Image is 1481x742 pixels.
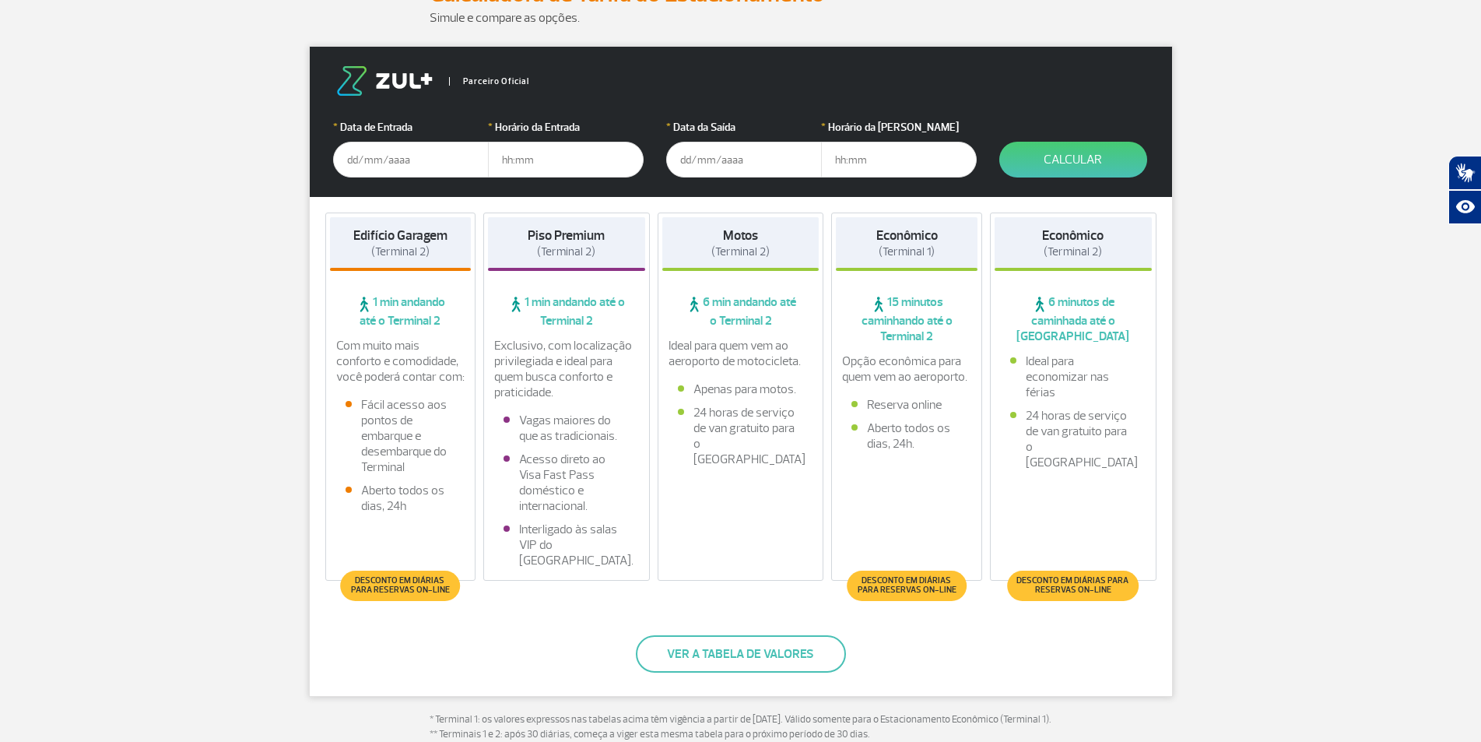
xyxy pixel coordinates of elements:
div: Plugin de acessibilidade da Hand Talk. [1448,156,1481,224]
span: Desconto em diárias para reservas on-line [1015,576,1131,595]
span: 6 minutos de caminhada até o [GEOGRAPHIC_DATA] [995,294,1152,344]
label: Horário da Entrada [488,119,644,135]
button: Abrir tradutor de língua de sinais. [1448,156,1481,190]
span: 6 min andando até o Terminal 2 [662,294,819,329]
label: Data da Saída [666,119,822,135]
input: hh:mm [488,142,644,178]
span: (Terminal 1) [879,244,935,259]
li: Apenas para motos. [678,382,804,397]
strong: Motos [723,227,758,244]
p: Exclusivo, com localização privilegiada e ideal para quem busca conforto e praticidade. [494,338,639,400]
li: Aberto todos os dias, 24h [346,483,456,514]
li: Reserva online [851,397,962,413]
p: Simule e compare as opções. [430,9,1052,27]
span: (Terminal 2) [537,244,595,259]
label: Horário da [PERSON_NAME] [821,119,977,135]
input: dd/mm/aaaa [333,142,489,178]
input: dd/mm/aaaa [666,142,822,178]
span: 1 min andando até o Terminal 2 [330,294,472,329]
li: Fácil acesso aos pontos de embarque e desembarque do Terminal [346,397,456,475]
label: Data de Entrada [333,119,489,135]
li: 24 horas de serviço de van gratuito para o [GEOGRAPHIC_DATA] [678,405,804,467]
span: Desconto em diárias para reservas on-line [855,576,958,595]
button: Ver a tabela de valores [636,635,846,673]
li: Vagas maiores do que as tradicionais. [504,413,630,444]
p: Com muito mais conforto e comodidade, você poderá contar com: [336,338,465,385]
li: 24 horas de serviço de van gratuito para o [GEOGRAPHIC_DATA] [1010,408,1136,470]
input: hh:mm [821,142,977,178]
li: Aberto todos os dias, 24h. [851,420,962,452]
p: Ideal para quem vem ao aeroporto de motocicleta. [669,338,813,369]
button: Calcular [999,142,1147,178]
span: (Terminal 2) [711,244,770,259]
span: 1 min andando até o Terminal 2 [488,294,645,329]
strong: Piso Premium [528,227,605,244]
p: Opção econômica para quem vem ao aeroporto. [842,353,971,385]
strong: Edifício Garagem [353,227,447,244]
span: Parceiro Oficial [449,77,529,86]
strong: Econômico [1042,227,1104,244]
span: Desconto em diárias para reservas on-line [349,576,452,595]
strong: Econômico [876,227,938,244]
span: 15 minutos caminhando até o Terminal 2 [836,294,977,344]
li: Ideal para economizar nas férias [1010,353,1136,400]
button: Abrir recursos assistivos. [1448,190,1481,224]
li: Interligado às salas VIP do [GEOGRAPHIC_DATA]. [504,522,630,568]
span: (Terminal 2) [1044,244,1102,259]
li: Acesso direto ao Visa Fast Pass doméstico e internacional. [504,452,630,514]
span: (Terminal 2) [371,244,430,259]
img: logo-zul.png [333,66,436,96]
